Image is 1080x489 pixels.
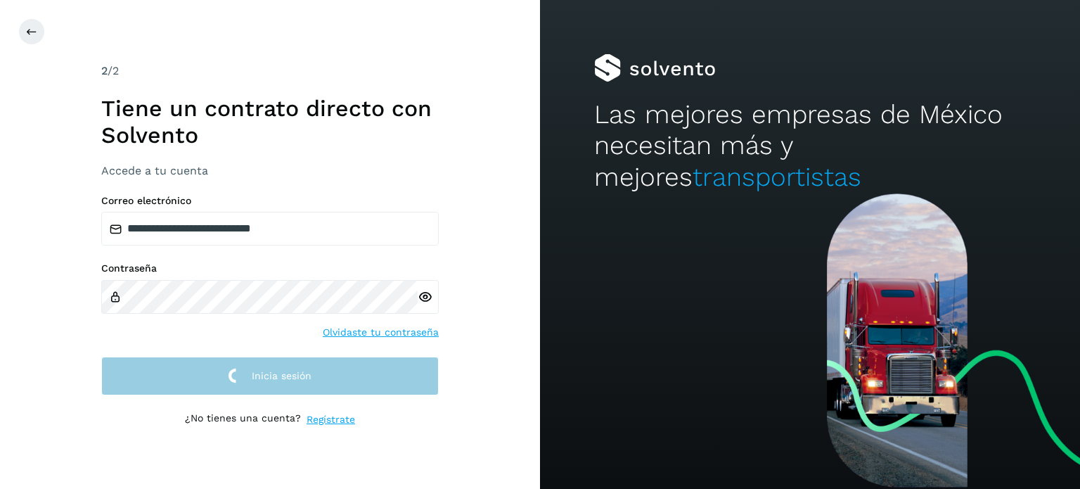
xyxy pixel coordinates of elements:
[252,371,311,381] span: Inicia sesión
[594,99,1026,193] h2: Las mejores empresas de México necesitan más y mejores
[693,162,861,192] span: transportistas
[323,325,439,340] a: Olvidaste tu contraseña
[185,412,301,427] p: ¿No tienes una cuenta?
[101,64,108,77] span: 2
[101,357,439,395] button: Inicia sesión
[101,164,439,177] h3: Accede a tu cuenta
[101,63,439,80] div: /2
[101,95,439,149] h1: Tiene un contrato directo con Solvento
[307,412,355,427] a: Regístrate
[101,262,439,274] label: Contraseña
[101,195,439,207] label: Correo electrónico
